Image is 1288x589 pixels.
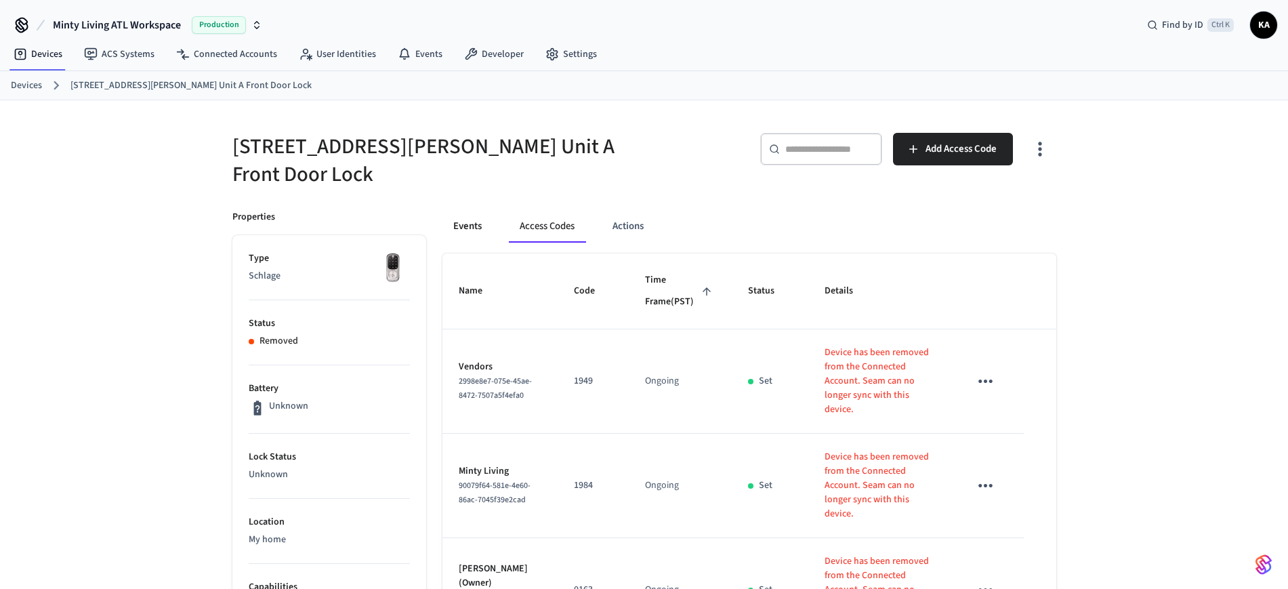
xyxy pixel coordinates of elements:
span: Minty Living ATL Workspace [53,17,181,33]
p: Device has been removed from the Connected Account. Seam can no longer sync with this device. [825,346,937,417]
p: Status [249,317,410,331]
img: Yale Assure Touchscreen Wifi Smart Lock, Satin Nickel, Front [376,251,410,285]
p: My home [249,533,410,547]
span: Code [574,281,612,302]
p: Lock Status [249,450,410,464]
button: Events [442,210,493,243]
span: Find by ID [1162,18,1203,32]
p: Schlage [249,269,410,283]
span: KA [1251,13,1276,37]
p: Minty Living [459,464,541,479]
img: SeamLogoGradient.69752ec5.svg [1255,554,1272,575]
p: Unknown [249,468,410,482]
a: Developer [453,42,535,66]
p: Set [759,374,772,388]
a: Connected Accounts [165,42,288,66]
p: Device has been removed from the Connected Account. Seam can no longer sync with this device. [825,450,937,521]
td: Ongoing [629,329,732,434]
a: User Identities [288,42,387,66]
span: Add Access Code [926,140,997,158]
p: Removed [259,334,298,348]
button: Add Access Code [893,133,1013,165]
p: Properties [232,210,275,224]
a: Devices [3,42,73,66]
p: Unknown [269,399,308,413]
p: Vendors [459,360,541,374]
h5: [STREET_ADDRESS][PERSON_NAME] Unit A Front Door Lock [232,133,636,188]
a: [STREET_ADDRESS][PERSON_NAME] Unit A Front Door Lock [70,79,312,93]
span: Details [825,281,871,302]
span: Production [192,16,246,34]
p: Location [249,515,410,529]
p: Battery [249,382,410,396]
span: Status [748,281,792,302]
button: Actions [602,210,655,243]
span: Ctrl K [1207,18,1234,32]
p: 1949 [574,374,612,388]
span: Time Frame(PST) [645,270,715,312]
p: Set [759,479,772,493]
a: Devices [11,79,42,93]
span: Name [459,281,500,302]
p: 1984 [574,479,612,493]
a: Events [387,42,453,66]
p: Type [249,251,410,266]
button: Access Codes [509,210,585,243]
a: Settings [535,42,608,66]
button: KA [1250,12,1277,39]
span: 90079f64-581e-4e60-86ac-7045f39e2cad [459,480,531,506]
span: 2998e8e7-075e-45ae-8472-7507a5f4efa0 [459,375,532,401]
div: ant example [442,210,1056,243]
a: ACS Systems [73,42,165,66]
td: Ongoing [629,434,732,538]
div: Find by IDCtrl K [1136,13,1245,37]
